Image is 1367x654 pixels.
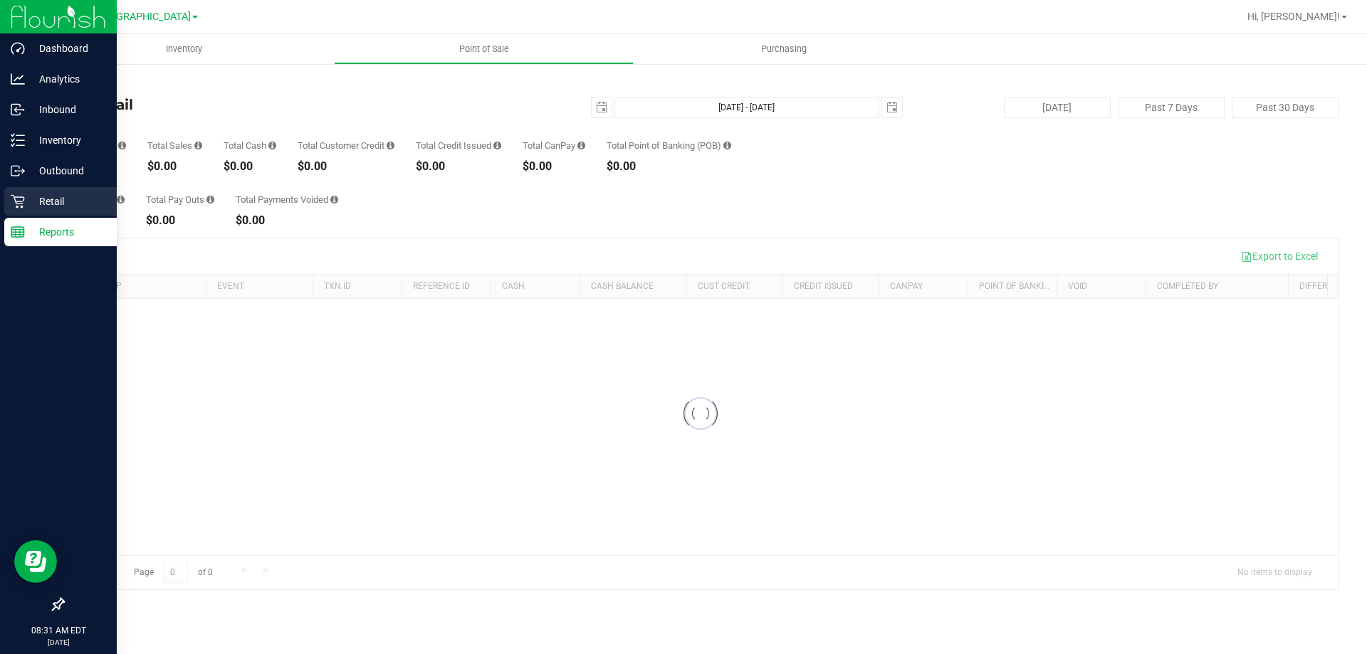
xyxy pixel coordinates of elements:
[93,11,191,23] span: [GEOGRAPHIC_DATA]
[25,70,110,88] p: Analytics
[298,161,394,172] div: $0.00
[634,34,933,64] a: Purchasing
[523,141,585,150] div: Total CanPay
[25,132,110,149] p: Inventory
[11,102,25,117] inline-svg: Inbound
[206,195,214,204] i: Sum of all cash pay-outs removed from the till within the date range.
[11,164,25,178] inline-svg: Outbound
[147,43,221,56] span: Inventory
[723,141,731,150] i: Sum of the successful, non-voided point-of-banking payment transaction amounts, both via payment ...
[493,141,501,150] i: Sum of all successful refund transaction amounts from purchase returns resulting in account credi...
[11,194,25,209] inline-svg: Retail
[1232,97,1339,118] button: Past 30 Days
[25,162,110,179] p: Outbound
[11,72,25,86] inline-svg: Analytics
[334,34,634,64] a: Point of Sale
[117,195,125,204] i: Sum of all cash pay-ins added to the till within the date range.
[6,624,110,637] p: 08:31 AM EDT
[25,101,110,118] p: Inbound
[742,43,826,56] span: Purchasing
[146,215,214,226] div: $0.00
[11,225,25,239] inline-svg: Reports
[416,161,501,172] div: $0.00
[387,141,394,150] i: Sum of all successful, non-voided payment transaction amounts using account credit as the payment...
[440,43,528,56] span: Point of Sale
[25,223,110,241] p: Reports
[330,195,338,204] i: Sum of all voided payment transaction amounts (excluding tips and transaction fees) within the da...
[268,141,276,150] i: Sum of all successful, non-voided cash payment transaction amounts (excluding tips and transactio...
[523,161,585,172] div: $0.00
[298,141,394,150] div: Total Customer Credit
[1247,11,1340,22] span: Hi, [PERSON_NAME]!
[6,637,110,648] p: [DATE]
[592,97,612,117] span: select
[236,215,338,226] div: $0.00
[236,195,338,204] div: Total Payments Voided
[118,141,126,150] i: Count of all successful payment transactions, possibly including voids, refunds, and cash-back fr...
[194,141,202,150] i: Sum of all successful, non-voided payment transaction amounts (excluding tips and transaction fee...
[416,141,501,150] div: Total Credit Issued
[607,141,731,150] div: Total Point of Banking (POB)
[607,161,731,172] div: $0.00
[11,133,25,147] inline-svg: Inventory
[1004,97,1111,118] button: [DATE]
[146,195,214,204] div: Total Pay Outs
[25,193,110,210] p: Retail
[14,540,57,583] iframe: Resource center
[224,161,276,172] div: $0.00
[63,97,488,112] h4: Till Detail
[34,34,334,64] a: Inventory
[882,97,902,117] span: select
[577,141,585,150] i: Sum of all successful, non-voided payment transaction amounts using CanPay (as well as manual Can...
[224,141,276,150] div: Total Cash
[147,161,202,172] div: $0.00
[147,141,202,150] div: Total Sales
[1118,97,1225,118] button: Past 7 Days
[25,40,110,57] p: Dashboard
[11,41,25,56] inline-svg: Dashboard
